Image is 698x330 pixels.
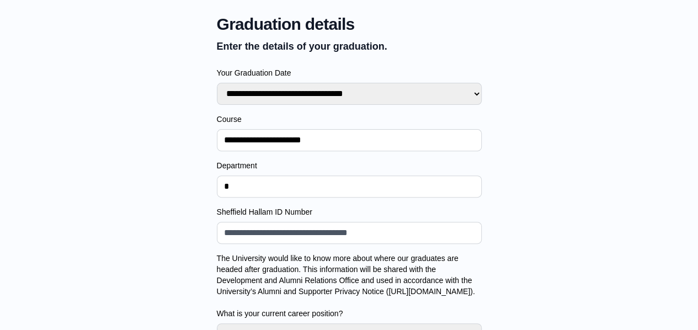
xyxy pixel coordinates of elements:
[217,160,482,171] label: Department
[217,206,482,217] label: Sheffield Hallam ID Number
[217,39,482,54] p: Enter the details of your graduation.
[217,253,482,319] label: The University would like to know more about where our graduates are headed after graduation. Thi...
[217,114,482,125] label: Course
[217,67,482,78] label: Your Graduation Date
[217,14,482,34] span: Graduation details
